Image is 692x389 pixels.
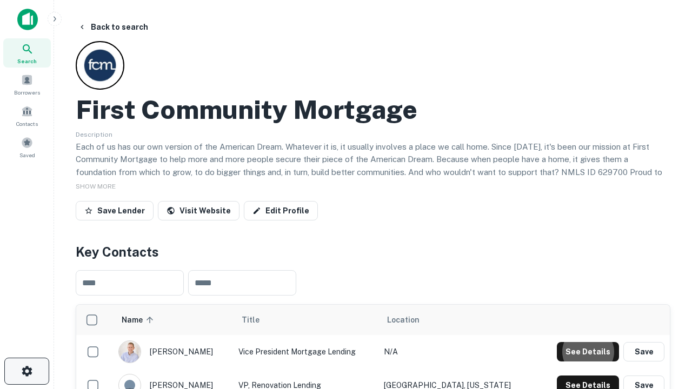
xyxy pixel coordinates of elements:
[76,94,417,125] h2: First Community Mortgage
[76,183,116,190] span: SHOW MORE
[244,201,318,220] a: Edit Profile
[76,242,670,261] h4: Key Contacts
[3,38,51,68] a: Search
[16,119,38,128] span: Contacts
[623,342,664,361] button: Save
[233,335,378,368] td: Vice President Mortgage Lending
[242,313,274,326] span: Title
[638,268,692,320] iframe: Chat Widget
[3,101,51,130] a: Contacts
[113,305,233,335] th: Name
[19,151,35,159] span: Saved
[17,57,37,65] span: Search
[3,70,51,99] a: Borrowers
[76,201,154,220] button: Save Lender
[557,342,619,361] button: See Details
[378,335,535,368] td: N/A
[76,140,670,191] p: Each of us has our own version of the American Dream. Whatever it is, it usually involves a place...
[118,340,228,363] div: [PERSON_NAME]
[76,131,112,138] span: Description
[3,132,51,162] a: Saved
[158,201,239,220] a: Visit Website
[74,17,152,37] button: Back to search
[17,9,38,30] img: capitalize-icon.png
[378,305,535,335] th: Location
[233,305,378,335] th: Title
[14,88,40,97] span: Borrowers
[387,313,420,326] span: Location
[122,313,157,326] span: Name
[119,341,141,363] img: 1520878720083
